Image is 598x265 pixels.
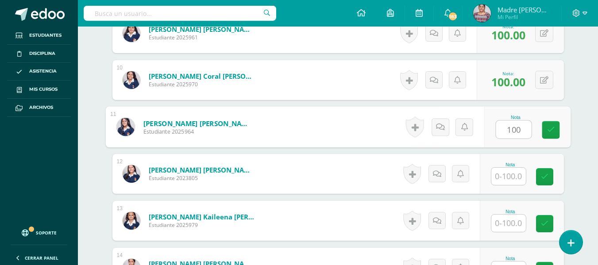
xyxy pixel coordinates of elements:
[7,45,71,63] a: Disciplina
[149,212,255,221] a: [PERSON_NAME] Kaileena [PERSON_NAME]
[473,4,491,22] img: 1eca5afe0905f3400b11715dff6dec47.png
[7,99,71,117] a: Archivos
[491,168,526,185] input: 0-100.0
[7,81,71,99] a: Mis cursos
[491,23,525,30] div: Nota:
[149,221,255,229] span: Estudiante 2025979
[29,50,55,57] span: Disciplina
[491,162,530,167] div: Nota
[149,81,255,88] span: Estudiante 2025970
[29,32,62,39] span: Estudiantes
[116,118,135,136] img: aea31ada7742175931e960879335381c.png
[491,256,530,261] div: Nota
[36,230,57,236] span: Soporte
[496,121,531,138] input: 0-100.0
[149,165,255,174] a: [PERSON_NAME] [PERSON_NAME]
[149,72,255,81] a: [PERSON_NAME] Coral [PERSON_NAME]
[7,27,71,45] a: Estudiantes
[491,70,525,77] div: Nota:
[25,255,58,261] span: Cerrar panel
[123,212,140,230] img: 2921e52ee5cf3e41700c815e9ee48611.png
[498,5,551,14] span: Madre [PERSON_NAME]
[123,24,140,42] img: cbb2d3d195694f5dc68ced1c29541c24.png
[29,104,53,111] span: Archivos
[84,6,276,21] input: Busca un usuario...
[143,119,252,128] a: [PERSON_NAME] [PERSON_NAME]
[491,215,526,232] input: 0-100.0
[495,115,536,120] div: Nota
[149,174,255,182] span: Estudiante 2023805
[11,221,67,242] a: Soporte
[149,25,255,34] a: [PERSON_NAME] [PERSON_NAME]
[123,71,140,89] img: 33878c9d433bb94df0f2e2e69d1264c8.png
[448,12,458,21] span: 183
[29,68,57,75] span: Asistencia
[29,86,58,93] span: Mis cursos
[491,27,525,42] span: 100.00
[491,74,525,89] span: 100.00
[149,34,255,41] span: Estudiante 2025961
[7,63,71,81] a: Asistencia
[123,165,140,183] img: c1a9de5de21c7acfc714423c9065ae1d.png
[143,128,252,136] span: Estudiante 2025964
[498,13,551,21] span: Mi Perfil
[491,209,530,214] div: Nota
